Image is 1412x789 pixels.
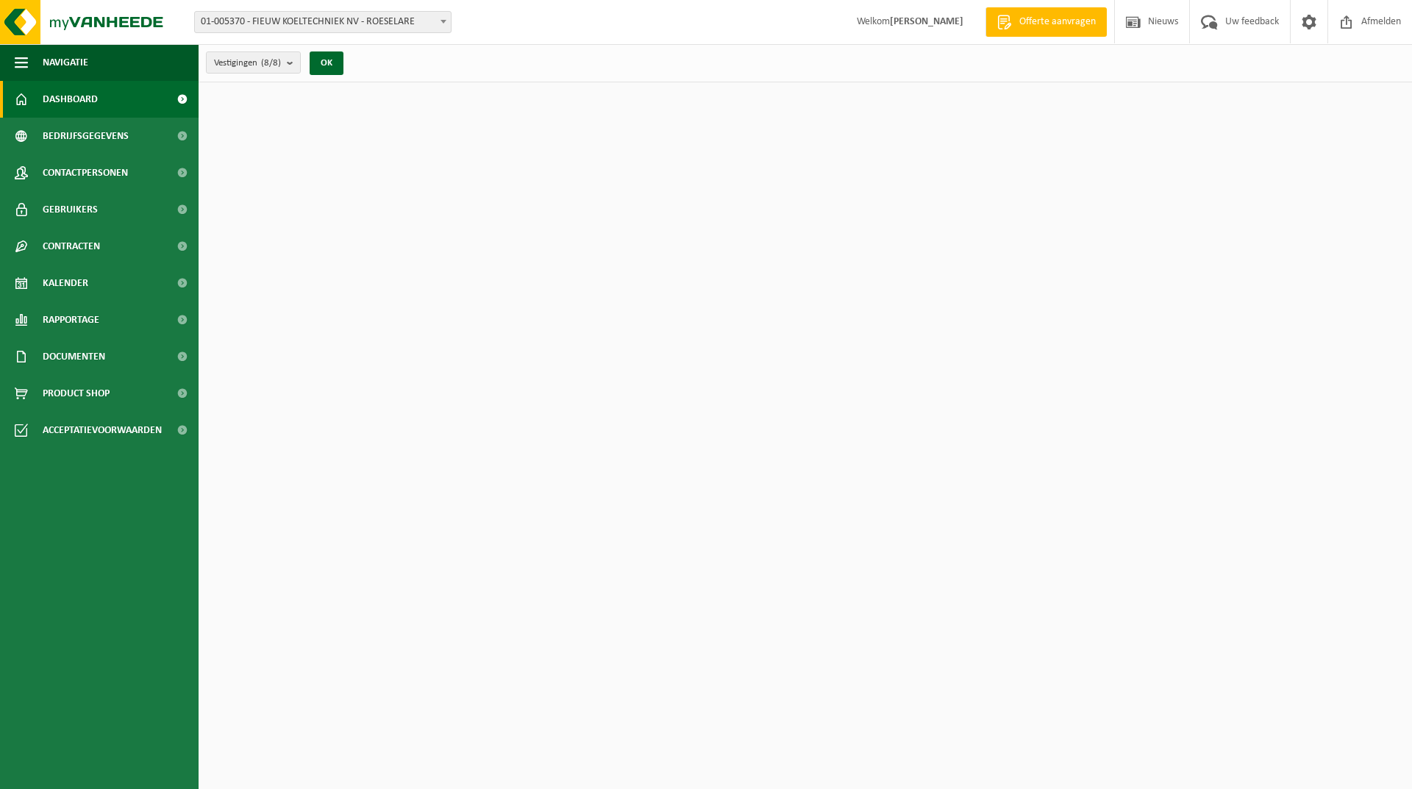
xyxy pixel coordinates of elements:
[43,412,162,449] span: Acceptatievoorwaarden
[43,338,105,375] span: Documenten
[890,16,963,27] strong: [PERSON_NAME]
[43,301,99,338] span: Rapportage
[43,44,88,81] span: Navigatie
[1016,15,1099,29] span: Offerte aanvragen
[214,52,281,74] span: Vestigingen
[194,11,452,33] span: 01-005370 - FIEUW KOELTECHNIEK NV - ROESELARE
[43,228,100,265] span: Contracten
[310,51,343,75] button: OK
[43,154,128,191] span: Contactpersonen
[261,58,281,68] count: (8/8)
[985,7,1107,37] a: Offerte aanvragen
[195,12,451,32] span: 01-005370 - FIEUW KOELTECHNIEK NV - ROESELARE
[43,375,110,412] span: Product Shop
[43,118,129,154] span: Bedrijfsgegevens
[43,81,98,118] span: Dashboard
[43,191,98,228] span: Gebruikers
[43,265,88,301] span: Kalender
[206,51,301,74] button: Vestigingen(8/8)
